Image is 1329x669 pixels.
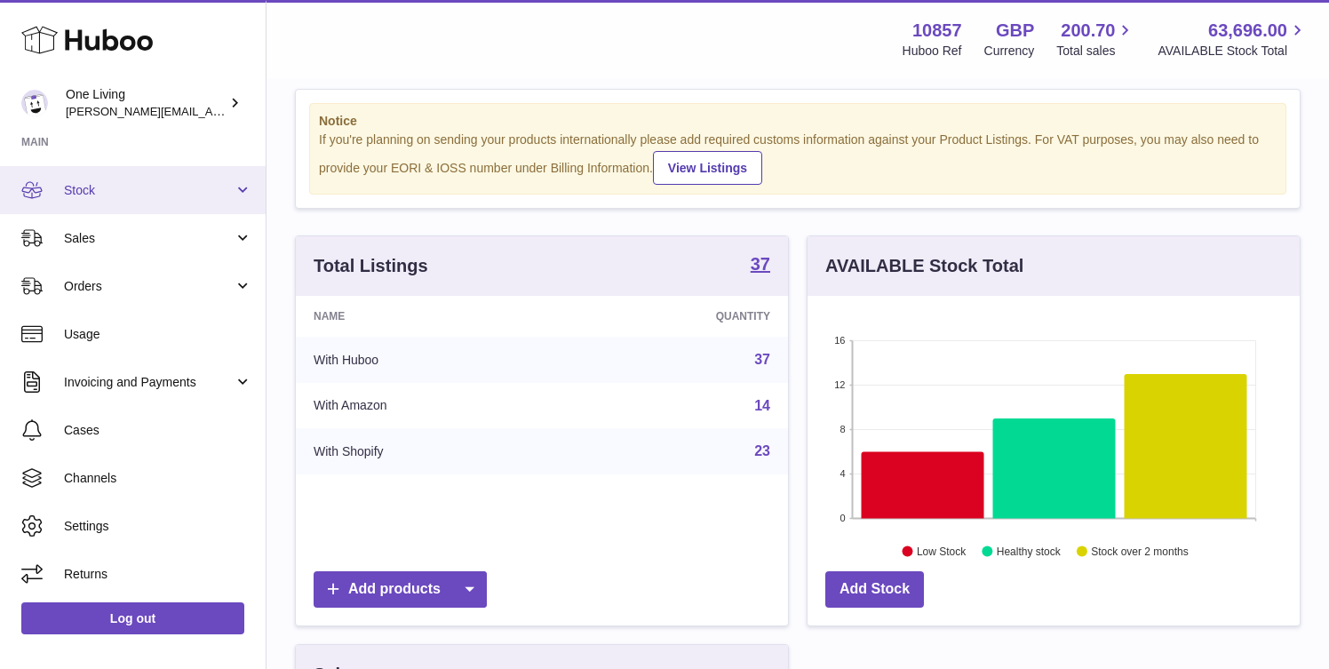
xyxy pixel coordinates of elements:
a: 63,696.00 AVAILABLE Stock Total [1158,19,1308,60]
span: Orders [64,278,234,295]
strong: 10857 [912,19,962,43]
span: Sales [64,230,234,247]
h3: Total Listings [314,254,428,278]
img: Jessica@oneliving.com [21,90,48,116]
span: Cases [64,422,252,439]
span: 200.70 [1061,19,1115,43]
td: With Amazon [296,383,565,429]
text: Stock over 2 months [1091,545,1188,557]
text: 4 [840,468,845,479]
div: One Living [66,86,226,120]
a: 23 [754,443,770,458]
td: With Huboo [296,337,565,383]
a: 14 [754,398,770,413]
text: Healthy stock [997,545,1062,557]
h3: AVAILABLE Stock Total [825,254,1023,278]
span: Usage [64,326,252,343]
span: Channels [64,470,252,487]
strong: 37 [751,255,770,273]
span: [PERSON_NAME][EMAIL_ADDRESS][DOMAIN_NAME] [66,104,356,118]
span: Invoicing and Payments [64,374,234,391]
text: 12 [834,379,845,390]
div: If you're planning on sending your products internationally please add required customs informati... [319,131,1277,185]
a: Add Stock [825,571,924,608]
span: Total sales [1056,43,1135,60]
span: Settings [64,518,252,535]
span: Stock [64,182,234,199]
text: 16 [834,335,845,346]
span: Returns [64,566,252,583]
span: 63,696.00 [1208,19,1287,43]
div: Huboo Ref [903,43,962,60]
th: Quantity [565,296,788,337]
a: 37 [754,352,770,367]
strong: GBP [996,19,1034,43]
a: 37 [751,255,770,276]
a: Add products [314,571,487,608]
a: Log out [21,602,244,634]
div: Currency [984,43,1035,60]
text: 8 [840,424,845,434]
a: View Listings [653,151,762,185]
span: AVAILABLE Stock Total [1158,43,1308,60]
strong: Notice [319,113,1277,130]
a: 200.70 Total sales [1056,19,1135,60]
th: Name [296,296,565,337]
text: Low Stock [917,545,967,557]
text: 0 [840,513,845,523]
td: With Shopify [296,428,565,474]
